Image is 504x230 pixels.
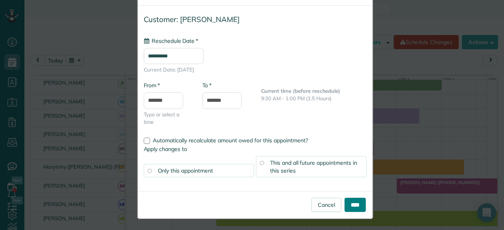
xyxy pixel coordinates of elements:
[144,15,367,24] h4: Customer: [PERSON_NAME]
[144,66,367,74] span: Current Date: [DATE]
[144,111,191,126] span: Type or select a time
[261,95,367,102] p: 9:30 AM - 1:00 PM (3.5 Hours)
[153,137,308,144] span: Automatically recalculate amount owed for this appointment?
[260,161,264,165] input: This and all future appointments in this series
[148,169,152,173] input: Only this appointment
[144,37,198,45] label: Reschedule Date
[144,145,367,153] label: Apply changes to
[144,81,160,89] label: From
[261,88,341,94] b: Current time (before reschedule)
[158,167,213,174] span: Only this appointment
[311,198,341,212] a: Cancel
[202,81,211,89] label: To
[270,159,357,174] span: This and all future appointments in this series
